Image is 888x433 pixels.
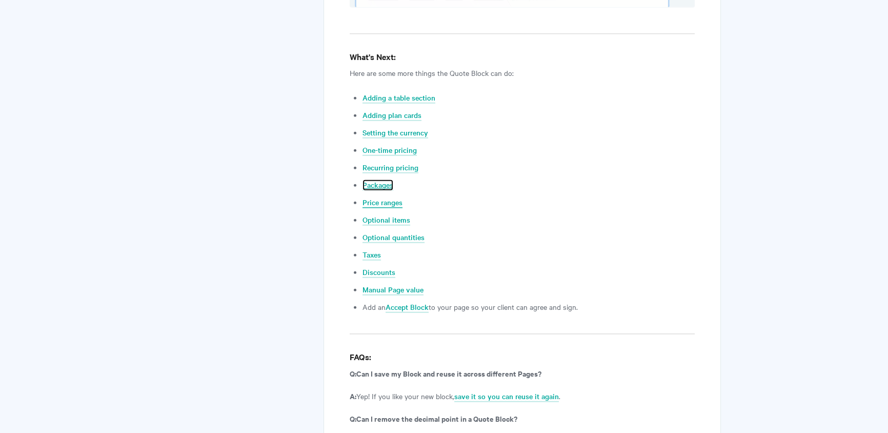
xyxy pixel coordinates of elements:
[350,350,695,363] h4: FAQs:
[350,390,356,401] strong: A:
[362,197,402,208] a: Price ranges
[350,413,356,424] strong: Q:
[362,92,435,104] a: Adding a table section
[362,127,428,139] a: Setting the currency
[362,145,417,156] a: One-time pricing
[362,180,393,191] a: Packages
[356,368,541,379] b: Can I save my Block and reuse it across different Pages?
[362,214,410,226] a: Optional items
[362,162,418,173] a: Recurring pricing
[362,284,423,296] a: Manual Page value
[362,249,381,261] a: Taxes
[362,301,695,313] li: Add an to your page so your client can agree and sign.
[350,390,695,402] p: Yep! If you like your new block, .
[350,67,695,79] p: Here are some more things the Quote Block can do:
[362,110,421,121] a: Adding plan cards
[454,391,559,402] a: save it so you can reuse it again
[362,232,425,243] a: Optional quantities
[356,413,517,424] b: Can I remove the decimal point in a Quote Block?
[350,50,695,63] h4: What's Next:
[350,368,356,379] strong: Q:
[362,267,395,278] a: Discounts
[386,302,429,313] a: Accept Block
